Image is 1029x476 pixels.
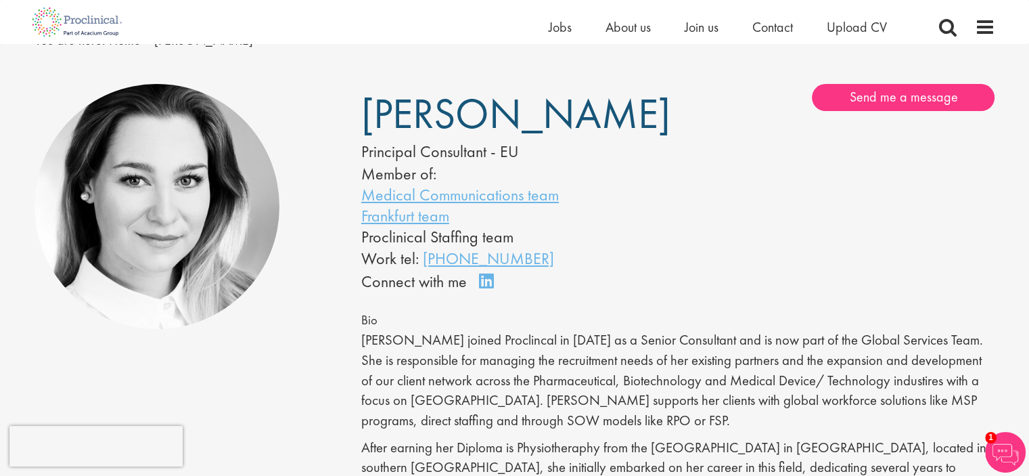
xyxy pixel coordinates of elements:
[361,184,559,205] a: Medical Communications team
[361,205,449,226] a: Frankfurt team
[423,248,554,269] a: [PHONE_NUMBER]
[985,432,997,443] span: 1
[35,84,280,330] img: Greta Prestel
[752,18,793,36] a: Contact
[361,140,637,163] div: Principal Consultant - EU
[361,248,419,269] span: Work tel:
[812,84,994,111] a: Send me a message
[827,18,887,36] a: Upload CV
[361,163,436,184] label: Member of:
[549,18,572,36] a: Jobs
[685,18,718,36] a: Join us
[361,87,670,141] span: [PERSON_NAME]
[9,426,183,467] iframe: reCAPTCHA
[361,312,378,328] span: Bio
[361,330,995,431] p: [PERSON_NAME] joined Proclincal in [DATE] as a Senior Consultant and is now part of the Global Se...
[605,18,651,36] a: About us
[361,226,637,247] li: Proclinical Staffing team
[985,432,1026,473] img: Chatbot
